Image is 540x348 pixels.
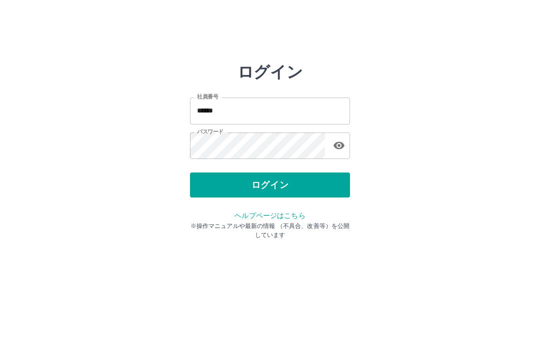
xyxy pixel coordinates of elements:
[234,212,305,220] a: ヘルプページはこちら
[190,222,350,240] p: ※操作マニュアルや最新の情報 （不具合、改善等）を公開しています
[197,128,223,136] label: パスワード
[190,173,350,198] button: ログイン
[237,63,303,82] h2: ログイン
[197,93,218,101] label: 社員番号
